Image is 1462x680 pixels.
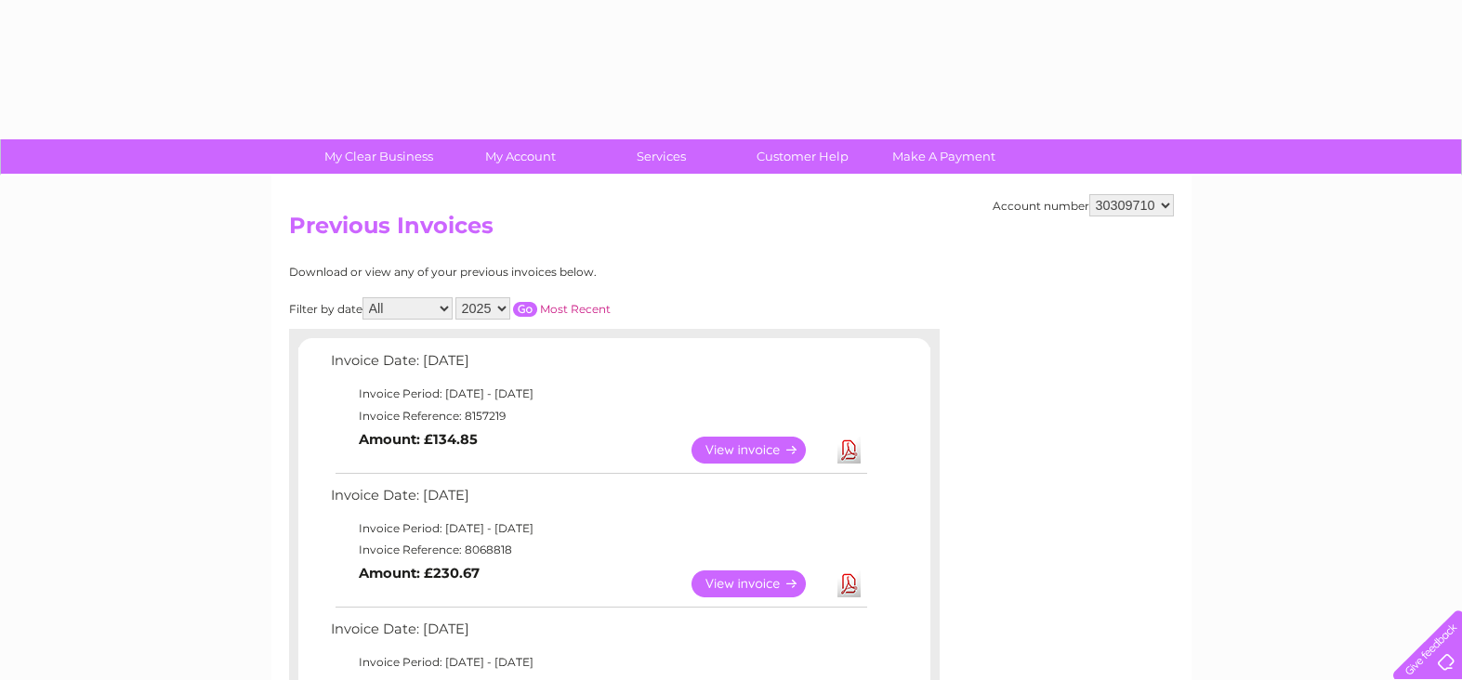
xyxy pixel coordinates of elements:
td: Invoice Date: [DATE] [326,617,870,651]
td: Invoice Date: [DATE] [326,483,870,517]
a: View [691,437,828,464]
a: Customer Help [726,139,879,174]
td: Invoice Reference: 8157219 [326,405,870,427]
td: Invoice Date: [DATE] [326,348,870,383]
a: Download [837,437,861,464]
td: Invoice Period: [DATE] - [DATE] [326,651,870,673]
a: Download [837,570,861,597]
b: Amount: £230.67 [359,565,480,582]
a: Services [585,139,738,174]
h2: Previous Invoices [289,213,1174,248]
td: Invoice Period: [DATE] - [DATE] [326,383,870,405]
a: View [691,570,828,597]
div: Download or view any of your previous invoices below. [289,266,777,279]
a: My Clear Business [302,139,455,174]
td: Invoice Period: [DATE] - [DATE] [326,517,870,540]
div: Filter by date [289,297,777,320]
b: Amount: £134.85 [359,431,478,448]
a: Most Recent [540,302,611,316]
td: Invoice Reference: 8068818 [326,539,870,561]
a: Make A Payment [867,139,1021,174]
div: Account number [993,194,1174,216]
a: My Account [443,139,597,174]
